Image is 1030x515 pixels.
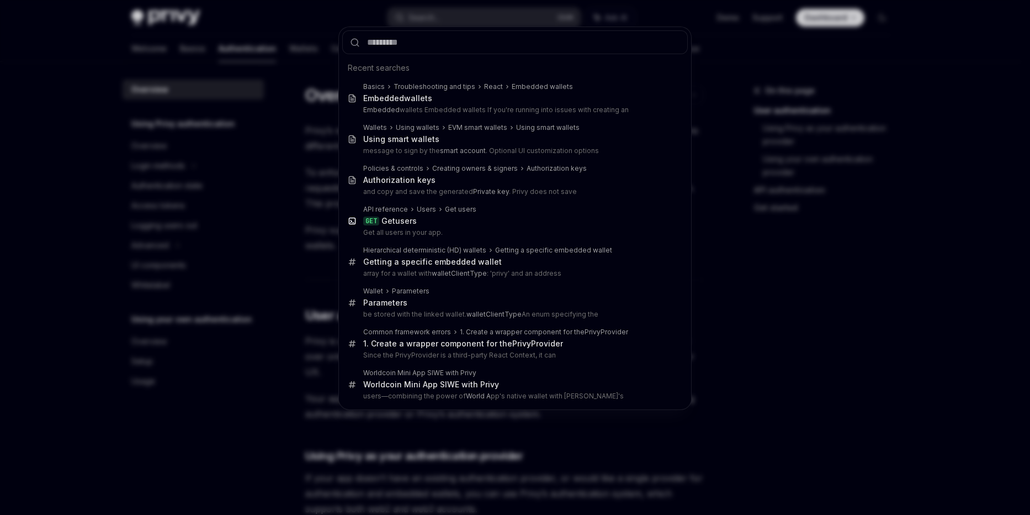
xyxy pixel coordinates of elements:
b: World A [466,392,491,400]
div: Basics [363,82,385,91]
b: smart account [440,146,486,155]
div: API reference [363,205,408,214]
div: 1. Create a wrapper component for the [460,328,628,337]
div: EVM smart wallets [448,123,507,132]
p: Since the PrivyProvider is a third-party React Context, it can [363,351,665,360]
p: Get all users in your app. [363,228,665,237]
p: users—combining the power of pp's native wallet with [PERSON_NAME]'s [363,392,665,401]
span: Recent searches [348,62,410,73]
p: be stored with the linked wallet. An enum specifying the [363,310,665,319]
div: Using wallets [396,123,439,132]
b: Embedded [363,93,404,103]
b: users [395,216,417,225]
div: Using smart wallets [516,123,580,132]
div: Getting a specific embedded wallet [363,257,502,267]
div: Using smart wallets [363,134,439,144]
div: Get [381,216,417,226]
div: GET [363,217,379,225]
div: React [484,82,503,91]
div: Authorization keys [527,164,587,173]
div: wallets [363,93,432,103]
div: Parameters [392,287,429,296]
div: Policies & controls [363,164,423,173]
p: and copy and save the generated . Privy does not save [363,187,665,196]
b: Private key [473,187,509,196]
div: Hierarchical deterministic (HD) wallets [363,246,486,255]
b: Embedded [363,106,400,114]
div: Authorization keys [363,175,436,185]
div: Wallet [363,287,383,296]
div: Troubleshooting and tips [394,82,475,91]
b: PrivyProvider [585,328,628,336]
b: PrivyProvider [512,339,563,348]
p: array for a wallet with : 'privy' and an address [363,269,665,278]
p: message to sign by the . Optional UI customization options [363,146,665,155]
p: wallets Embedded wallets If you're running into issues with creating an [363,106,665,114]
div: Worldcoin Mini App SIWE with Privy [363,380,499,390]
div: Creating owners & signers [432,164,518,173]
div: Common framework errors [363,328,451,337]
div: Parameters [363,298,407,308]
div: Getting a specific embedded wallet [495,246,612,255]
div: 1. Create a wrapper component for the [363,339,563,349]
div: Users [417,205,436,214]
div: Get users [445,205,476,214]
b: walletClientType [466,310,522,318]
b: walletClientType [432,269,487,277]
div: Embedded wallets [512,82,573,91]
div: Worldcoin Mini App SIWE with Privy [363,369,476,377]
div: Wallets [363,123,387,132]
